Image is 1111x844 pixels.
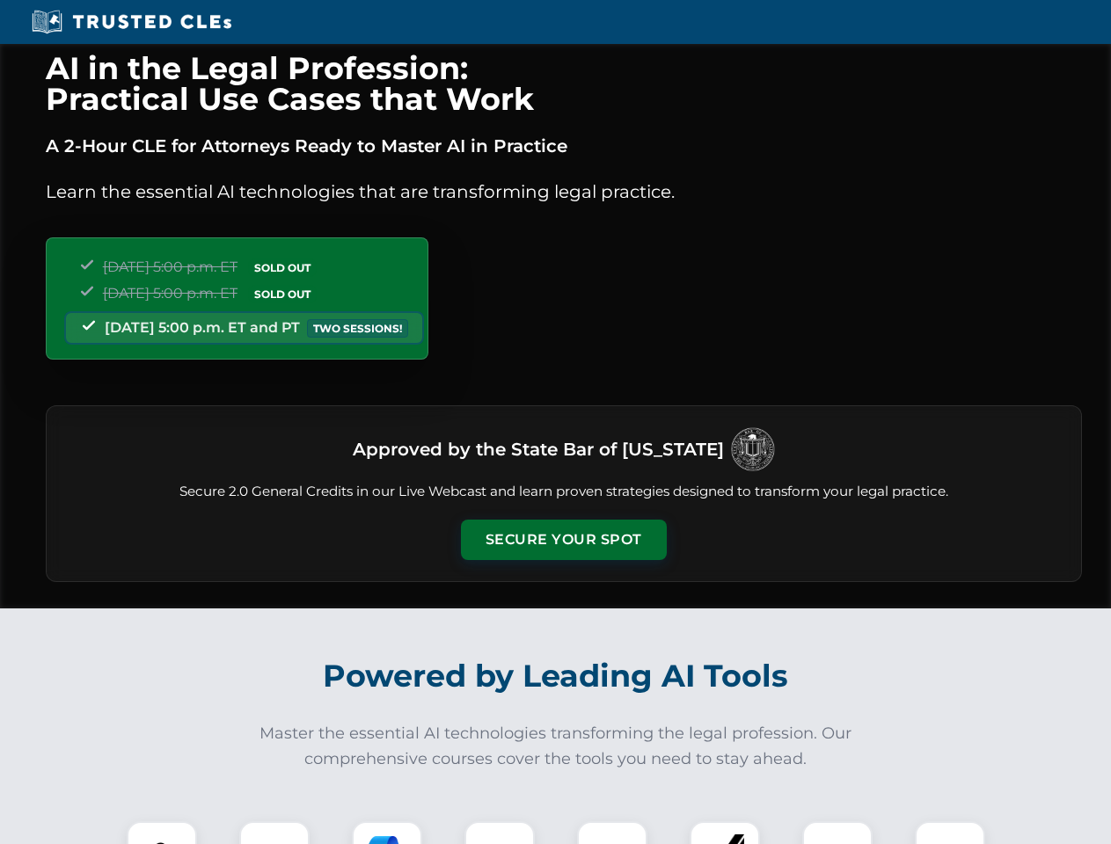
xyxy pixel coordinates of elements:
button: Secure Your Spot [461,520,667,560]
h1: AI in the Legal Profession: Practical Use Cases that Work [46,53,1082,114]
img: Trusted CLEs [26,9,237,35]
h3: Approved by the State Bar of [US_STATE] [353,433,724,465]
h2: Powered by Leading AI Tools [69,645,1043,707]
p: A 2-Hour CLE for Attorneys Ready to Master AI in Practice [46,132,1082,160]
img: Logo [731,427,775,471]
span: [DATE] 5:00 p.m. ET [103,258,238,275]
span: SOLD OUT [248,258,317,277]
span: SOLD OUT [248,285,317,303]
span: [DATE] 5:00 p.m. ET [103,285,238,302]
p: Master the essential AI technologies transforming the legal profession. Our comprehensive courses... [248,721,864,772]
p: Secure 2.0 General Credits in our Live Webcast and learn proven strategies designed to transform ... [68,482,1060,502]
p: Learn the essential AI technologies that are transforming legal practice. [46,178,1082,206]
